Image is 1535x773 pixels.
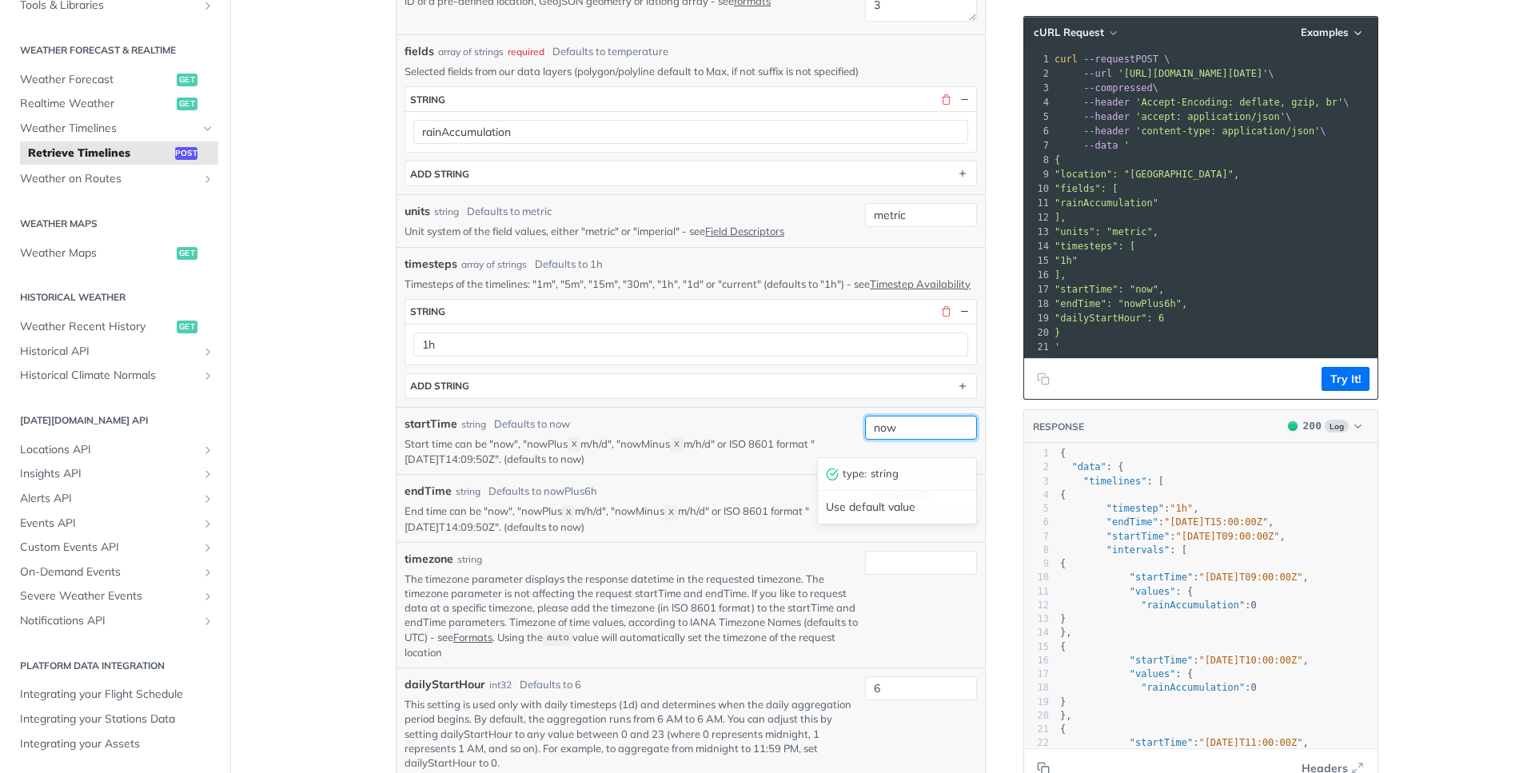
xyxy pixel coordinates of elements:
[405,300,976,324] button: string
[201,468,214,480] button: Show subpages for Insights API
[1198,655,1302,666] span: "[DATE]T10:00:00Z"
[177,321,197,333] span: get
[1024,640,1049,654] div: 15
[12,536,218,560] a: Custom Events APIShow subpages for Custom Events API
[1055,111,1291,122] span: \
[12,117,218,141] a: Weather TimelinesHide subpages for Weather Timelines
[1288,421,1298,431] span: 200
[453,631,492,644] a: Formats
[1083,97,1130,108] span: --header
[12,413,218,428] h2: [DATE][DOMAIN_NAME] API
[1106,516,1158,528] span: "endTime"
[1024,181,1051,196] div: 10
[461,257,527,272] div: array of strings
[20,466,197,482] span: Insights API
[566,507,572,518] span: X
[461,417,486,432] div: string
[177,247,197,260] span: get
[1055,212,1066,223] span: ],
[12,487,218,511] a: Alerts APIShow subpages for Alerts API
[870,277,971,290] a: Timestep Availability
[1130,737,1193,748] span: "startTime"
[939,92,953,106] button: Delete
[1024,268,1051,282] div: 16
[1024,723,1049,736] div: 21
[405,504,859,534] p: End time can be "now", "nowPlus m/h/d", "nowMinus m/h/d" or ISO 8601 format "[DATE]T14:09:50Z". (...
[1060,723,1066,735] span: {
[1303,420,1322,432] span: 200
[12,462,218,486] a: Insights APIShow subpages for Insights API
[1055,54,1078,65] span: curl
[1060,627,1072,638] span: },
[1325,420,1349,432] span: Log
[20,442,197,458] span: Locations API
[12,609,218,633] a: Notifications APIShow subpages for Notifications API
[1060,668,1193,679] span: : {
[12,290,218,305] h2: Historical Weather
[12,584,218,608] a: Severe Weather EventsShow subpages for Severe Weather Events
[1024,557,1049,571] div: 9
[668,507,674,518] span: X
[1083,54,1135,65] span: --request
[1024,502,1049,516] div: 5
[1060,600,1257,611] span: :
[405,64,977,78] p: Selected fields from our data layers (polygon/polyline default to Max, if not suffix is not speci...
[410,168,469,180] div: ADD string
[1060,558,1066,569] span: {
[201,122,214,135] button: Hide subpages for Weather Timelines
[1083,476,1146,487] span: "timelines"
[405,203,430,220] label: units
[957,305,971,319] button: Hide
[1083,126,1130,137] span: --header
[1055,284,1164,295] span: "startTime": "now",
[405,43,434,60] span: fields
[175,147,197,160] span: post
[467,204,552,220] div: Defaults to metric
[1135,97,1343,108] span: 'Accept-Encoding: deflate, gzip, br'
[1141,682,1245,693] span: "rainAccumulation"
[1055,126,1326,137] span: \
[177,98,197,110] span: get
[1060,586,1193,597] span: : {
[405,572,859,659] p: The timezone parameter displays the response datetime in the requested timezone. The timezone par...
[20,96,173,112] span: Realtime Weather
[818,495,976,520] div: Use default value
[1060,655,1309,666] span: : ,
[1295,25,1370,41] button: Examples
[405,416,457,432] label: startTime
[535,257,603,273] div: Defaults to 1h
[1055,68,1274,79] span: \
[1024,516,1049,529] div: 6
[1198,737,1302,748] span: "[DATE]T11:00:00Z"
[1024,695,1049,709] div: 19
[1083,111,1130,122] span: --header
[957,92,971,106] button: Hide
[1024,460,1049,474] div: 2
[1130,668,1176,679] span: "values"
[12,683,218,707] a: Integrating your Flight Schedule
[1301,26,1349,39] span: Examples
[1083,82,1153,94] span: --compressed
[1060,737,1309,748] span: : ,
[20,72,173,88] span: Weather Forecast
[1280,418,1370,434] button: 200200Log
[1055,241,1135,252] span: "timesteps": [
[201,541,214,554] button: Show subpages for Custom Events API
[1060,503,1199,514] span: : ,
[20,141,218,165] a: Retrieve Timelinespost
[20,588,197,604] span: Severe Weather Events
[1024,626,1049,640] div: 14
[1024,488,1049,502] div: 4
[12,732,218,756] a: Integrating your Assets
[1024,654,1049,667] div: 16
[1024,110,1051,124] div: 5
[201,369,214,382] button: Show subpages for Historical Climate Normals
[456,484,480,499] div: string
[1032,367,1055,391] button: Copy to clipboard
[1024,225,1051,239] div: 13
[494,416,570,432] div: Defaults to now
[1024,544,1049,557] div: 8
[410,380,469,392] div: ADD string
[201,615,214,628] button: Show subpages for Notifications API
[1024,311,1051,325] div: 19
